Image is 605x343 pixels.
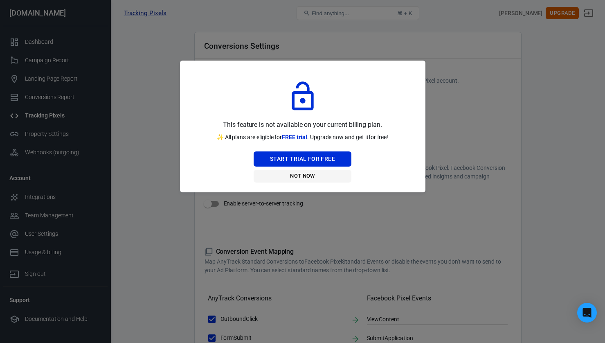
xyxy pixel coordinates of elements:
span: FREE trial [282,134,307,140]
button: Not Now [254,170,351,183]
p: ✨ All plans are eligible for . Upgrade now and get it for free! [217,133,389,142]
div: Open Intercom Messenger [577,303,597,323]
p: This feature is not available on your current billing plan. [223,120,382,130]
button: Start Trial For Free [254,151,351,167]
